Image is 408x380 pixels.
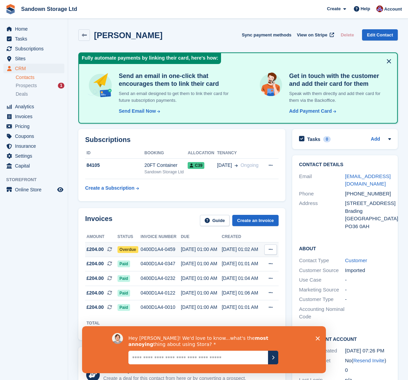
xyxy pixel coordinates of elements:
div: Imported [345,267,391,274]
span: Coupons [15,131,56,141]
div: Use Case [299,276,345,284]
a: [EMAIL_ADDRESS][DOMAIN_NAME] [345,173,391,187]
a: Guide [200,215,230,226]
div: Customer Source [299,267,345,274]
th: Amount [85,232,117,242]
span: Paid [117,275,130,282]
span: Account [384,6,402,13]
a: View on Stripe [294,29,335,41]
a: menu [3,112,64,121]
span: Settings [15,151,56,161]
a: menu [3,185,64,194]
img: get-in-touch-e3e95b6451f4e49772a6039d3abdde126589d6f45a760754adfa51be33bf0f70.svg [258,72,284,98]
span: Home [15,24,56,34]
a: menu [3,34,64,44]
div: Total [87,320,108,326]
a: Resend Invite [353,358,385,363]
a: Sandown Storage Ltd [18,3,80,15]
div: 0400D1A4-0010 [141,304,181,311]
a: menu [3,102,64,111]
a: Edit Contact [362,29,398,41]
div: 0400D1A4-0347 [141,260,181,267]
div: 0 [345,366,391,374]
div: 84105 [85,162,144,169]
div: Sandown Storage Ltd [144,169,188,175]
div: [GEOGRAPHIC_DATA] [345,215,391,223]
span: Paid [117,260,130,267]
a: menu [3,131,64,141]
span: Deals [16,91,28,97]
button: Delete [338,29,357,41]
span: Online Store [15,185,56,194]
span: Paid [117,304,130,311]
span: Paid [117,290,130,297]
div: Address [299,200,345,230]
span: £204.00 [87,289,104,297]
h2: [PERSON_NAME] [94,31,162,40]
a: Contacts [16,74,64,81]
span: Insurance [15,141,56,151]
h2: Subscriptions [85,136,279,144]
div: [DATE] 01:00 AM [181,275,222,282]
th: Status [117,232,141,242]
h2: About [299,245,391,252]
th: Tenancy [217,148,263,159]
span: Pricing [15,122,56,131]
div: No [345,357,391,365]
a: menu [3,44,64,53]
span: Help [361,5,370,12]
button: Sync payment methods [242,29,292,41]
div: 1 [58,83,64,89]
div: 0 [323,136,331,142]
div: Customer Type [299,296,345,303]
div: Phone [299,190,345,198]
div: 0400D1A4-0232 [141,275,181,282]
div: Accounting Nominal Code [299,305,345,321]
h2: Tasks [307,136,320,142]
div: [DATE] 01:01 AM [222,304,263,311]
th: Invoice number [141,232,181,242]
div: 0400D1A4-0122 [141,289,181,297]
p: Speak with them directly and add their card for them via the Backoffice. [286,90,389,104]
span: Ongoing [240,162,258,168]
div: [DATE] 01:02 AM [222,246,263,253]
div: - [345,276,391,284]
th: Booking [144,148,188,159]
span: Invoices [15,112,56,121]
img: stora-icon-8386f47178a22dfd0bd8f6a31ec36ba5ce8667c1dd55bd0f319d3a0aa187defe.svg [5,4,16,14]
a: menu [3,64,64,73]
span: £204.00 [87,246,104,253]
a: Add [371,136,380,143]
span: Sites [15,54,56,63]
a: menu [3,151,64,161]
h4: Send an email in one-click that encourages them to link their card [116,72,231,88]
div: Create a Subscription [85,185,135,192]
h2: Storefront Account [299,335,391,342]
span: £204.00 [87,275,104,282]
span: ( ) [351,358,386,363]
th: Created [222,232,263,242]
div: [PHONE_NUMBER] [345,190,391,198]
h2: Contact Details [299,162,391,168]
div: 20FT Container [144,162,188,169]
span: Create [327,5,341,12]
a: menu [3,24,64,34]
img: Chloe Lovelock-Brown [376,5,383,12]
span: CRM [15,64,56,73]
th: ID [85,148,144,159]
span: £204.00 [87,260,104,267]
th: Due [181,232,222,242]
span: Overdue [117,246,138,253]
div: Add Payment Card [289,108,332,115]
div: [DATE] 01:04 AM [222,275,263,282]
a: Create a Subscription [85,182,139,194]
div: [DATE] 01:01 AM [222,260,263,267]
p: Send an email designed to get them to link their card for future subscription payments. [116,90,231,104]
a: menu [3,122,64,131]
a: Create an Invoice [232,215,279,226]
div: [DATE] 01:00 AM [181,246,222,253]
